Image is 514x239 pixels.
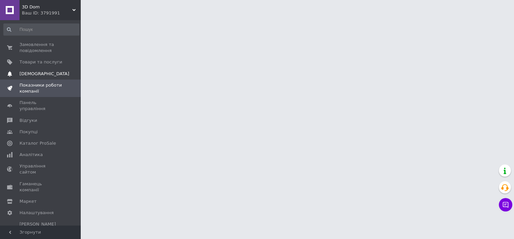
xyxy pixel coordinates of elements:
[20,198,37,204] span: Маркет
[20,129,38,135] span: Покупці
[499,198,512,211] button: Чат з покупцем
[20,152,43,158] span: Аналітика
[20,181,62,193] span: Гаманець компанії
[20,100,62,112] span: Панель управління
[22,4,72,10] span: 3D Dom
[20,71,69,77] span: [DEMOGRAPHIC_DATA]
[20,82,62,94] span: Показники роботи компанії
[20,210,54,216] span: Налаштування
[20,140,56,146] span: Каталог ProSale
[20,117,37,124] span: Відгуки
[20,59,62,65] span: Товари та послуги
[20,163,62,175] span: Управління сайтом
[3,23,79,36] input: Пошук
[22,10,81,16] div: Ваш ID: 3791991
[20,42,62,54] span: Замовлення та повідомлення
